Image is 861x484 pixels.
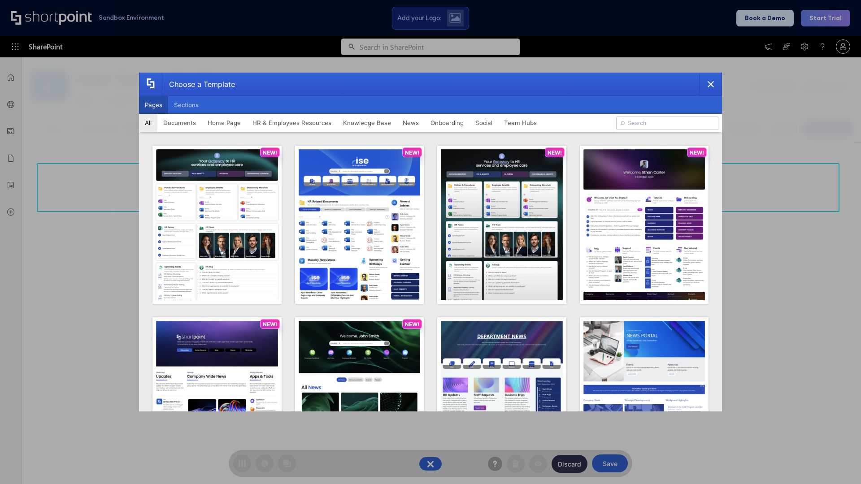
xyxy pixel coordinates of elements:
p: NEW! [690,149,704,156]
div: template selector [139,73,722,411]
button: Pages [139,96,168,114]
p: NEW! [405,149,419,156]
input: Search [616,117,718,130]
div: Choose a Template [162,73,235,95]
button: Knowledge Base [337,114,397,132]
button: News [397,114,425,132]
iframe: Chat Widget [816,441,861,484]
button: Social [470,114,498,132]
button: Team Hubs [498,114,543,132]
p: NEW! [405,321,419,328]
button: All [139,114,157,132]
p: NEW! [548,149,562,156]
button: HR & Employees Resources [247,114,337,132]
button: Home Page [202,114,247,132]
button: Documents [157,114,202,132]
button: Sections [168,96,204,114]
button: Onboarding [425,114,470,132]
p: NEW! [263,149,277,156]
p: NEW! [263,321,277,328]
